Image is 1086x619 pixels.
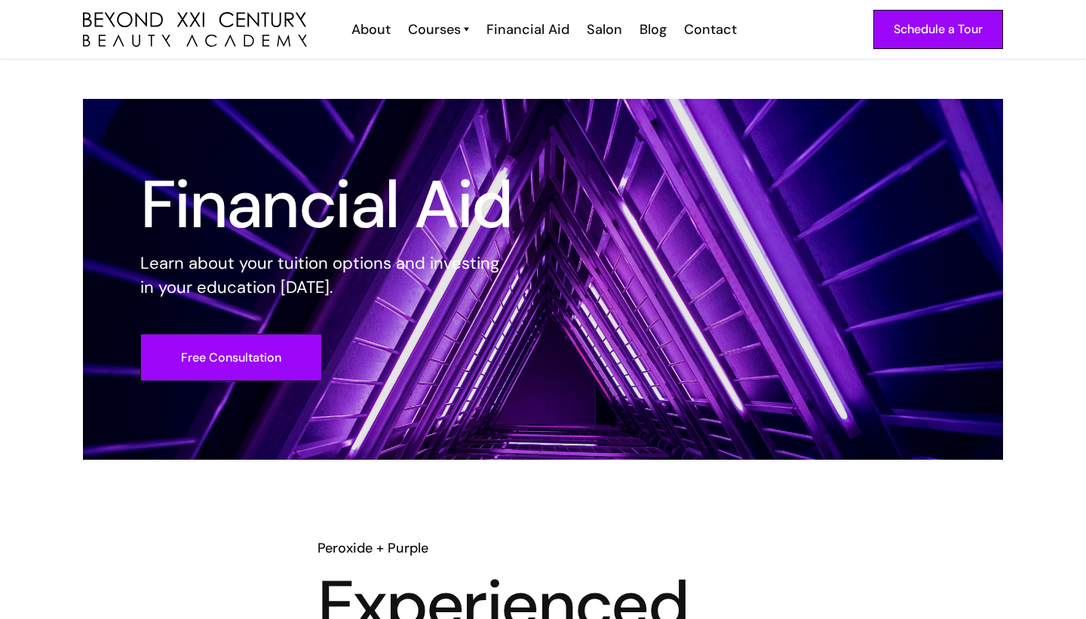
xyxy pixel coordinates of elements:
[83,12,307,48] img: beyond 21st century beauty academy logo
[684,20,737,39] div: Contact
[577,20,630,39] a: Salon
[873,10,1003,49] a: Schedule a Tour
[351,20,391,39] div: About
[408,20,469,39] a: Courses
[318,538,768,558] h6: Peroxide + Purple
[674,20,744,39] a: Contact
[140,177,513,232] h1: Financial Aid
[83,12,307,48] a: home
[640,20,667,39] div: Blog
[408,20,461,39] div: Courses
[140,251,513,300] p: Learn about your tuition options and investing in your education [DATE].
[630,20,674,39] a: Blog
[140,334,322,381] a: Free Consultation
[894,20,983,39] div: Schedule a Tour
[477,20,577,39] a: Financial Aid
[486,20,569,39] div: Financial Aid
[342,20,398,39] a: About
[587,20,622,39] div: Salon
